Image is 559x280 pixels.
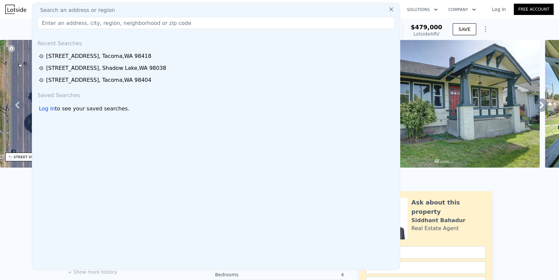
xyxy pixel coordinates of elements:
[366,261,486,274] input: Email
[215,271,280,278] div: Bedrooms
[5,5,26,14] img: Lotside
[67,266,117,275] button: Show more history
[411,24,442,31] span: $479,000
[39,64,395,72] a: [STREET_ADDRESS], Shadow Lake,WA 98038
[35,6,115,14] span: Search an address or region
[46,52,151,60] div: [STREET_ADDRESS] , Tacoma , WA 98418
[479,23,492,36] button: Show Options
[411,31,442,37] div: Lotside ARV
[484,6,514,13] a: Log In
[514,4,554,15] a: Free Account
[55,105,129,113] span: to see your saved searches.
[14,155,39,160] div: STREET VIEW
[366,246,486,259] input: Name
[443,4,481,16] button: Company
[39,105,55,113] div: Log in
[38,17,395,29] input: Enter an address, city, region, neighborhood or zip code
[412,224,459,232] div: Real Estate Agent
[412,198,486,216] div: Ask about this property
[35,34,397,50] div: Recent Searches
[402,4,443,16] button: Solutions
[46,64,166,72] div: [STREET_ADDRESS] , Shadow Lake , WA 98038
[348,40,540,168] img: Sale: 125798271 Parcel: 100638805
[412,216,466,224] div: Siddhant Bahadur
[39,52,395,60] a: [STREET_ADDRESS], Tacoma,WA 98418
[453,23,476,35] button: SAVE
[280,271,344,278] div: 4
[35,86,397,102] div: Saved Searches
[46,76,151,84] div: [STREET_ADDRESS] , Tacoma , WA 98404
[39,76,395,84] a: [STREET_ADDRESS], Tacoma,WA 98404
